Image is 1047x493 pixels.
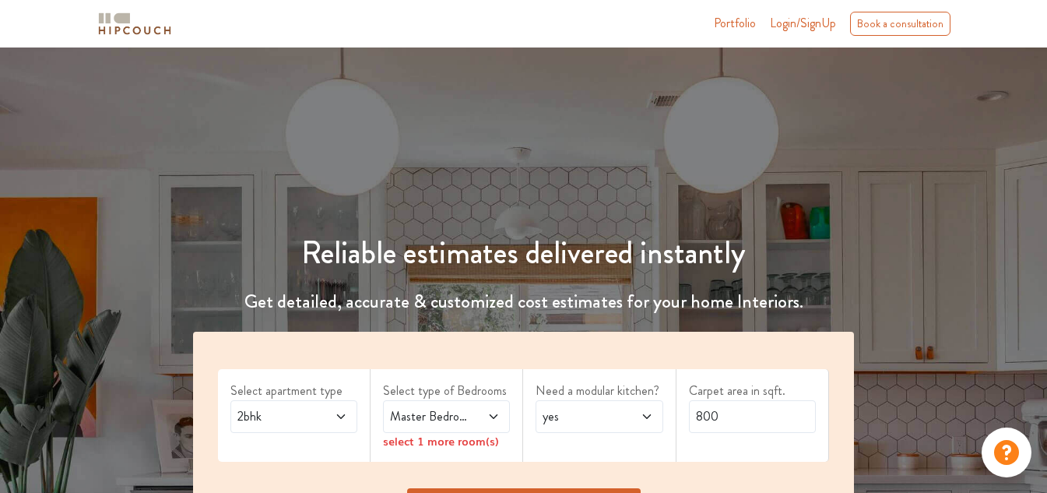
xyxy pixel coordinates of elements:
[387,407,472,426] span: Master Bedroom
[234,407,319,426] span: 2bhk
[770,14,836,32] span: Login/SignUp
[689,382,816,400] label: Carpet area in sqft.
[184,291,863,313] h4: Get detailed, accurate & customized cost estimates for your home Interiors.
[714,14,756,33] a: Portfolio
[383,433,510,449] div: select 1 more room(s)
[850,12,950,36] div: Book a consultation
[96,10,174,37] img: logo-horizontal.svg
[689,400,816,433] input: Enter area sqft
[96,6,174,41] span: logo-horizontal.svg
[536,382,662,400] label: Need a modular kitchen?
[184,234,863,272] h1: Reliable estimates delivered instantly
[383,382,510,400] label: Select type of Bedrooms
[539,407,624,426] span: yes
[230,382,357,400] label: Select apartment type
